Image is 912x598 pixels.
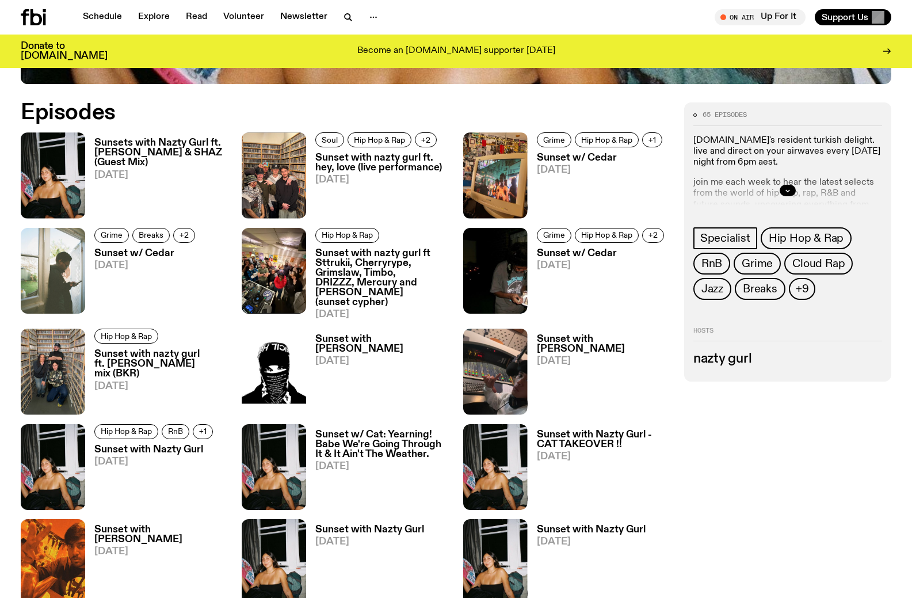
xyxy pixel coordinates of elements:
span: Support Us [822,12,868,22]
a: Hip Hop & Rap [575,132,639,147]
a: Soul [315,132,344,147]
span: +2 [648,231,658,239]
a: Grime [94,228,129,243]
button: +2 [415,132,437,147]
a: Grime [537,228,571,243]
span: [DATE] [94,547,228,557]
span: Hip Hop & Rap [101,332,152,341]
a: Hip Hop & Rap [761,227,852,249]
a: Sunsets with Nazty Gurl ft. [PERSON_NAME] & SHAZ (Guest Mix)[DATE] [85,138,228,218]
span: [DATE] [315,462,449,471]
a: Schedule [76,9,129,25]
h3: Sunset with [PERSON_NAME] [315,334,449,354]
span: RnB [701,257,722,270]
a: Hip Hop & Rap [94,424,158,439]
h3: nazty gurl [693,353,882,365]
span: Hip Hop & Rap [101,427,152,436]
span: [DATE] [537,356,670,366]
span: Jazz [701,283,723,295]
h3: Sunset with Nazty Gurl - CAT TAKEOVER !! [537,430,670,450]
a: Volunteer [216,9,271,25]
button: On AirUp For It [715,9,806,25]
span: 65 episodes [703,112,747,118]
span: Breaks [139,231,163,239]
h3: Sunset with Nazty Gurl [315,525,424,535]
h3: Sunset w/ Cedar [94,249,199,258]
span: RnB [168,427,183,436]
a: Read [179,9,214,25]
h3: Sunset with nazty gurl ft. hey, love (live performance) [315,153,449,173]
a: Sunset with nazty gurl ft. hey, love (live performance)[DATE] [306,153,449,218]
span: Specialist [700,232,750,245]
span: Soul [322,136,338,144]
a: Specialist [693,227,757,249]
span: [DATE] [537,452,670,462]
h3: Sunset w/ Cat: Yearning! Babe We're Going Through It & It Ain't The Weather. [315,430,449,459]
a: Grime [734,253,781,275]
a: Hip Hop & Rap [315,228,379,243]
span: +1 [648,136,656,144]
h2: Hosts [693,327,882,341]
a: Sunset with Nazty Gurl[DATE] [85,445,216,510]
span: [DATE] [315,310,449,319]
span: [DATE] [315,175,449,185]
h3: Sunset with Nazty Gurl [94,445,216,455]
h3: Sunset with nazty gurl ft Sttrukii, Cherryrype, Grimslaw, Timbo, DRIZZZ, Mercury and [PERSON_NAME... [315,249,449,308]
span: Breaks [743,283,777,295]
span: [DATE] [537,165,666,175]
a: RnB [693,253,730,275]
span: [DATE] [537,261,667,271]
span: [DATE] [94,457,216,467]
a: Sunset with [PERSON_NAME][DATE] [306,334,449,414]
a: Sunset with Nazty Gurl - CAT TAKEOVER !![DATE] [528,430,670,510]
h3: Sunset w/ Cedar [537,249,667,258]
a: Sunset with nazty gurl ft. [PERSON_NAME] mix (BKR)[DATE] [85,349,228,414]
a: Sunset w/ Cedar[DATE] [528,153,666,218]
span: Hip Hop & Rap [322,231,373,239]
a: Hip Hop & Rap [575,228,639,243]
span: Grime [543,231,565,239]
span: Hip Hop & Rap [769,232,844,245]
button: +2 [642,228,664,243]
span: [DATE] [94,382,228,391]
span: Hip Hop & Rap [354,136,405,144]
a: Sunset w/ Cat: Yearning! Babe We're Going Through It & It Ain't The Weather.[DATE] [306,430,449,510]
button: +1 [193,424,213,439]
h3: Sunset with Nazty Gurl [537,525,646,535]
a: Sunset w/ Cedar[DATE] [85,249,199,320]
a: RnB [162,424,189,439]
span: Hip Hop & Rap [581,136,632,144]
h3: Donate to [DOMAIN_NAME] [21,41,108,61]
span: [DATE] [315,356,449,366]
button: Support Us [815,9,891,25]
a: Sunset w/ Cedar[DATE] [528,249,667,320]
a: Hip Hop & Rap [348,132,411,147]
p: Become an [DOMAIN_NAME] supporter [DATE] [357,46,555,56]
h3: Sunsets with Nazty Gurl ft. [PERSON_NAME] & SHAZ (Guest Mix) [94,138,228,167]
a: Explore [131,9,177,25]
h2: Episodes [21,102,597,123]
span: [DATE] [315,537,424,547]
p: [DOMAIN_NAME]'s resident turkish delight. live and direct on your airwaves every [DATE] night fro... [693,135,882,169]
h3: Sunset with nazty gurl ft. [PERSON_NAME] mix (BKR) [94,349,228,379]
a: Grime [537,132,571,147]
span: +2 [421,136,430,144]
button: +9 [789,278,816,300]
span: Grime [543,136,565,144]
h3: Sunset with [PERSON_NAME] [537,334,670,354]
a: Hip Hop & Rap [94,329,158,344]
h3: Sunset with [PERSON_NAME] [94,525,228,544]
span: [DATE] [537,537,646,547]
button: +2 [173,228,195,243]
button: +1 [642,132,662,147]
span: [DATE] [94,261,199,271]
a: Cloud Rap [784,253,853,275]
a: Breaks [735,278,785,300]
a: Breaks [132,228,170,243]
span: Cloud Rap [792,257,845,270]
span: +2 [180,231,189,239]
span: Grime [742,257,773,270]
span: Hip Hop & Rap [581,231,632,239]
h3: Sunset w/ Cedar [537,153,666,163]
a: Sunset with [PERSON_NAME][DATE] [528,334,670,414]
